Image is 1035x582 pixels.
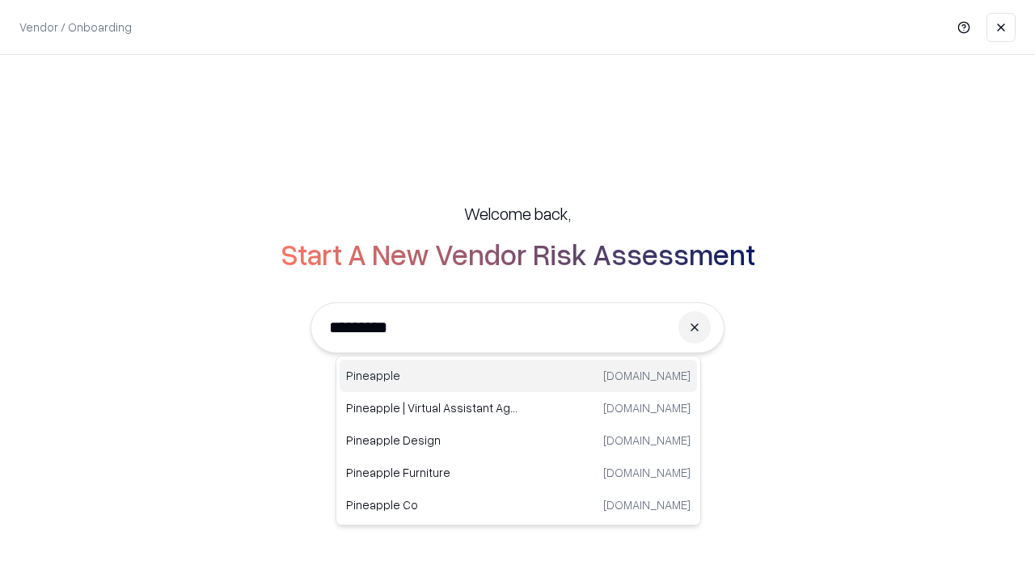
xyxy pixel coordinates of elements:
h5: Welcome back, [464,202,571,225]
p: Pineapple Design [346,432,518,449]
p: [DOMAIN_NAME] [603,496,691,513]
div: Suggestions [336,356,701,525]
p: Pineapple Co [346,496,518,513]
h2: Start A New Vendor Risk Assessment [281,238,755,270]
p: [DOMAIN_NAME] [603,399,691,416]
p: [DOMAIN_NAME] [603,464,691,481]
p: Pineapple | Virtual Assistant Agency [346,399,518,416]
p: [DOMAIN_NAME] [603,432,691,449]
p: Vendor / Onboarding [19,19,132,36]
p: Pineapple [346,367,518,384]
p: [DOMAIN_NAME] [603,367,691,384]
p: Pineapple Furniture [346,464,518,481]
